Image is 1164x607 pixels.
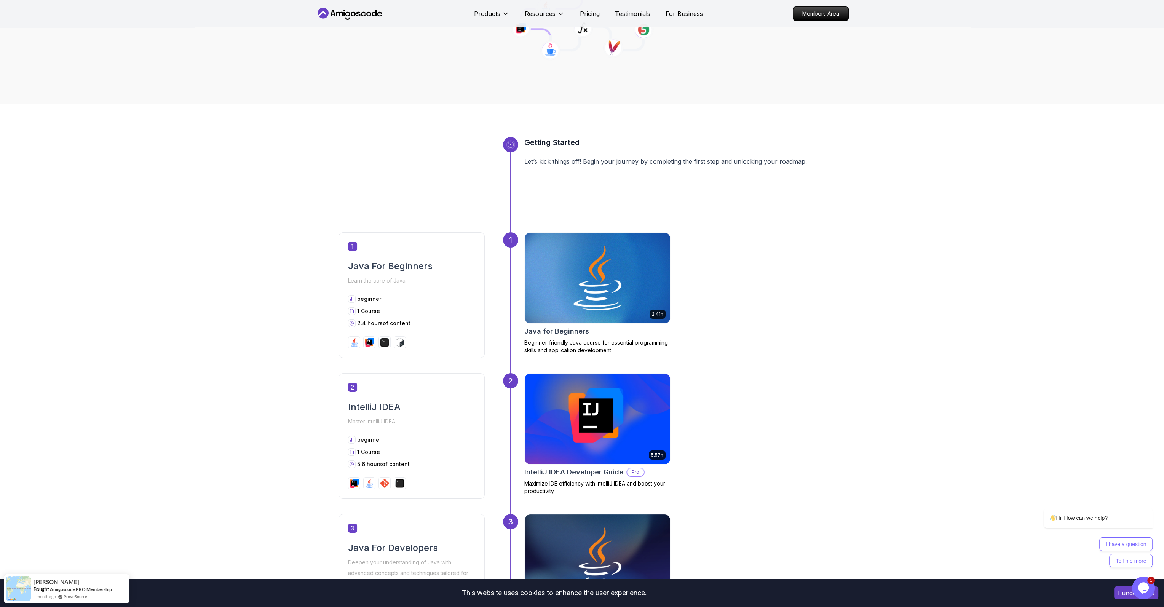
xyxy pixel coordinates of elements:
iframe: chat widget [1132,577,1156,599]
h2: IntelliJ IDEA Developer Guide [524,467,623,478]
p: 5.57h [651,452,663,458]
img: terminal logo [380,338,389,347]
button: Products [474,9,509,24]
h2: Java For Developers [348,542,475,554]
span: 1 Course [357,308,380,314]
span: Bought [34,586,49,592]
div: 2 [503,373,518,388]
button: Accept cookies [1114,586,1158,599]
img: IntelliJ IDEA Developer Guide card [525,374,670,464]
p: Learn the core of Java [348,275,475,286]
a: Members Area [793,6,849,21]
span: [PERSON_NAME] [34,579,79,585]
img: intellij logo [365,338,374,347]
button: Resources [525,9,565,24]
h2: Java For Beginners [348,260,475,272]
p: beginner [357,436,381,444]
h2: Java for Beginners [524,326,589,337]
h3: Getting Started [524,137,826,148]
a: Java for Beginners card2.41hJava for BeginnersBeginner-friendly Java course for essential program... [524,232,671,354]
iframe: chat widget [1019,439,1156,573]
span: 1 [348,242,357,251]
a: Amigoscode PRO Membership [50,586,112,592]
span: a month ago [34,593,56,600]
img: java logo [365,479,374,488]
div: 3 [503,514,518,529]
div: This website uses cookies to enhance the user experience. [6,585,1103,601]
p: Members Area [793,7,848,21]
img: bash logo [395,338,404,347]
p: beginner [357,295,381,303]
p: Pro [627,468,644,476]
p: 5.6 hours of content [357,460,410,468]
div: 1 [503,232,518,248]
img: intellij logo [350,479,359,488]
h2: IntelliJ IDEA [348,401,475,413]
img: terminal logo [395,479,404,488]
img: Java for Developers card [525,514,670,605]
img: Java for Beginners card [525,233,670,323]
span: 1 Course [357,449,380,455]
p: Deepen your understanding of Java with advanced concepts and techniques tailored for developers. [348,557,475,589]
img: provesource social proof notification image [6,576,31,601]
p: Beginner-friendly Java course for essential programming skills and application development [524,339,671,354]
span: 2 [348,383,357,392]
p: Resources [525,9,556,18]
img: java logo [350,338,359,347]
p: 2.41h [652,311,663,317]
p: Maximize IDE efficiency with IntelliJ IDEA and boost your productivity. [524,480,671,495]
a: For Business [666,9,703,18]
p: 2.4 hours of content [357,319,410,327]
p: Master IntelliJ IDEA [348,416,475,427]
a: IntelliJ IDEA Developer Guide card5.57hIntelliJ IDEA Developer GuideProMaximize IDE efficiency wi... [524,373,671,495]
p: Products [474,9,500,18]
a: ProveSource [64,593,87,600]
span: 3 [348,524,357,533]
img: git logo [380,479,389,488]
a: Testimonials [615,9,650,18]
p: Let’s kick things off! Begin your journey by completing the first step and unlocking your roadmap. [524,157,826,166]
a: Pricing [580,9,600,18]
